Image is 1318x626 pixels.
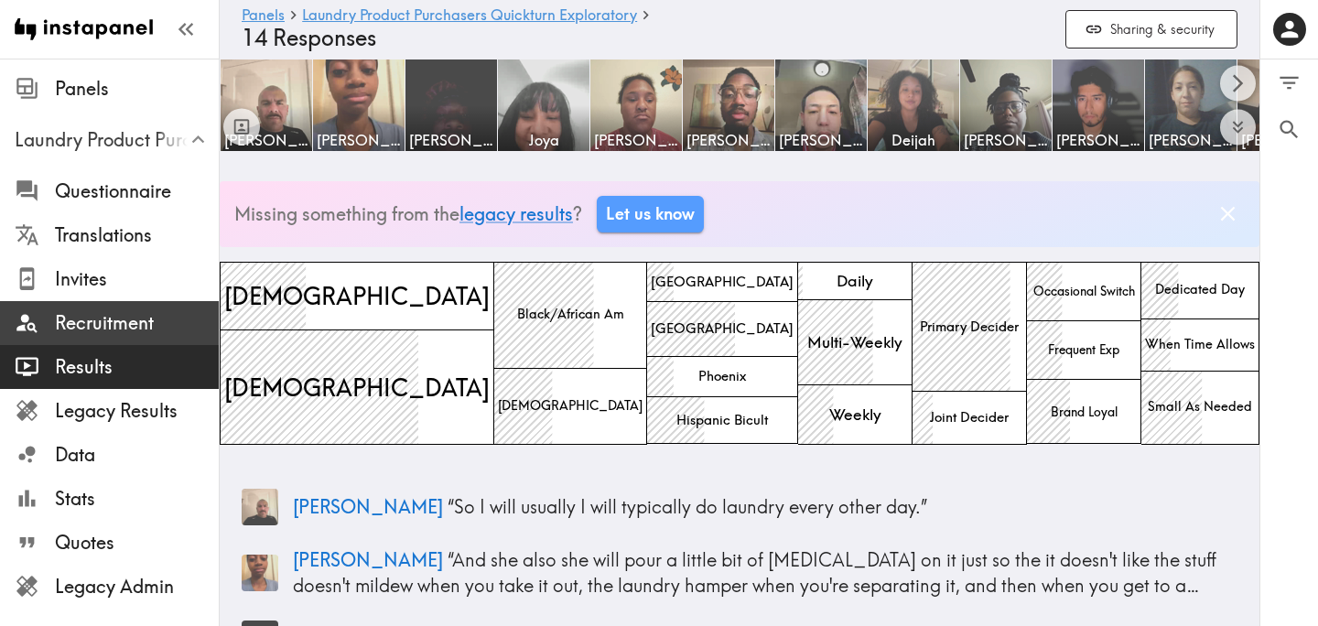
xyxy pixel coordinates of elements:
span: Deijah [871,130,956,150]
a: Panelist thumbnail[PERSON_NAME] “So I will usually I will typically do laundry every other day.” [242,481,1237,533]
a: [PERSON_NAME] [590,59,683,152]
a: [PERSON_NAME] [683,59,775,152]
span: Results [55,354,219,380]
button: Search [1260,106,1318,153]
span: Brand Loyal [1047,400,1121,425]
span: Frequent Exp [1044,338,1123,362]
span: Small As Needed [1144,394,1256,420]
button: Dismiss banner [1211,197,1245,231]
span: Data [55,442,219,468]
span: [DEMOGRAPHIC_DATA] [221,275,493,316]
a: [PERSON_NAME] [405,59,498,152]
a: Laundry Product Purchasers Quickturn Exploratory [302,7,637,25]
a: legacy results [459,202,573,225]
span: [PERSON_NAME] [293,495,443,518]
span: [PERSON_NAME] [779,130,863,150]
span: Stats [55,486,219,512]
a: Panelist thumbnail[PERSON_NAME] “And she also she will pour a little bit of [MEDICAL_DATA] on it ... [242,540,1237,606]
span: Legacy Admin [55,574,219,599]
button: Expand to show all items [1220,110,1256,146]
span: Weekly [826,400,885,429]
span: Questionnaire [55,178,219,204]
span: Black/African Am [513,302,628,328]
span: [PERSON_NAME] [1149,130,1233,150]
img: Panelist thumbnail [242,489,278,525]
span: Search [1277,117,1302,142]
span: [PERSON_NAME] [409,130,493,150]
button: Sharing & security [1065,10,1237,49]
span: Joya [502,130,586,150]
span: [DEMOGRAPHIC_DATA] [221,367,493,407]
span: [PERSON_NAME] [1056,130,1140,150]
span: [GEOGRAPHIC_DATA] [647,269,797,296]
span: Dedicated Day [1151,277,1248,303]
span: When Time Allows [1141,332,1259,358]
span: Recruitment [55,310,219,336]
span: Occasional Switch [1030,279,1139,304]
a: Panels [242,7,285,25]
span: Invites [55,266,219,292]
span: Legacy Results [55,398,219,424]
span: [PERSON_NAME] [224,130,308,150]
a: [PERSON_NAME] [1053,59,1145,152]
span: Multi-Weekly [804,328,906,357]
span: Quotes [55,530,219,556]
span: Translations [55,222,219,248]
span: Laundry Product Purchasers Quickturn Exploratory [15,127,219,153]
span: Daily [833,266,877,296]
span: Primary Decider [916,314,1022,340]
span: [PERSON_NAME] [594,130,678,150]
span: [PERSON_NAME] [293,548,443,571]
img: Panelist thumbnail [242,555,278,591]
button: Filter Responses [1260,59,1318,106]
span: Panels [55,76,219,102]
a: Let us know [597,196,704,232]
span: [PERSON_NAME] [686,130,771,150]
a: [PERSON_NAME] [220,59,313,152]
a: Deijah [868,59,960,152]
p: “ And she also she will pour a little bit of [MEDICAL_DATA] on it just so the it doesn't like the... [293,547,1237,599]
a: [PERSON_NAME] [313,59,405,152]
span: Hispanic Bicult [673,407,772,434]
a: Joya [498,59,590,152]
a: [PERSON_NAME] [960,59,1053,152]
span: [DEMOGRAPHIC_DATA] [494,394,646,419]
span: Filter Responses [1277,70,1302,95]
a: [PERSON_NAME] [775,59,868,152]
p: “ So I will usually I will typically do laundry every other day. ” [293,494,1237,520]
span: Joint Decider [926,405,1012,431]
span: [GEOGRAPHIC_DATA] [647,316,797,342]
span: [PERSON_NAME] [964,130,1048,150]
span: 14 Responses [242,25,376,51]
button: Toggle between responses and questions [223,108,260,145]
button: Scroll right [1220,66,1256,102]
a: [PERSON_NAME] [1145,59,1237,152]
span: [PERSON_NAME] [317,130,401,150]
span: Phoenix [695,363,750,390]
p: Missing something from the ? [234,201,582,227]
